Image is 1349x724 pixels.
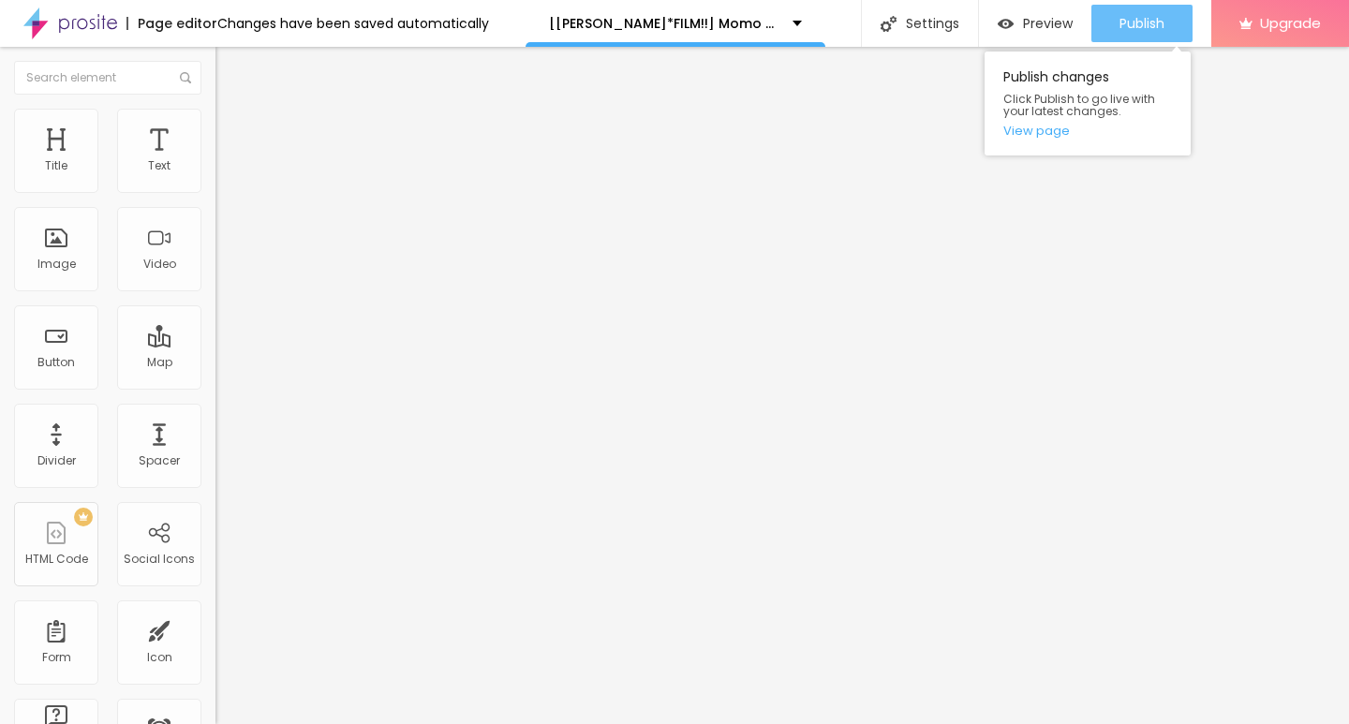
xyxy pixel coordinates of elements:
[1003,125,1172,137] a: View page
[42,651,71,664] div: Form
[549,17,778,30] p: [[PERSON_NAME]*FILM!!] Momo Stream Deutsch Kostenlos COMPLETT!
[124,553,195,566] div: Social Icons
[998,16,1014,32] img: view-1.svg
[25,553,88,566] div: HTML Code
[143,258,176,271] div: Video
[126,17,217,30] div: Page editor
[147,651,172,664] div: Icon
[14,61,201,95] input: Search element
[1119,16,1164,31] span: Publish
[139,454,180,467] div: Spacer
[1023,16,1073,31] span: Preview
[180,72,191,83] img: Icone
[881,16,897,32] img: Icone
[37,258,76,271] div: Image
[979,5,1091,42] button: Preview
[37,454,76,467] div: Divider
[1091,5,1193,42] button: Publish
[215,47,1349,724] iframe: Editor
[45,159,67,172] div: Title
[148,159,170,172] div: Text
[217,17,489,30] div: Changes have been saved automatically
[1260,15,1321,31] span: Upgrade
[147,356,172,369] div: Map
[985,52,1191,155] div: Publish changes
[37,356,75,369] div: Button
[1003,93,1172,117] span: Click Publish to go live with your latest changes.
